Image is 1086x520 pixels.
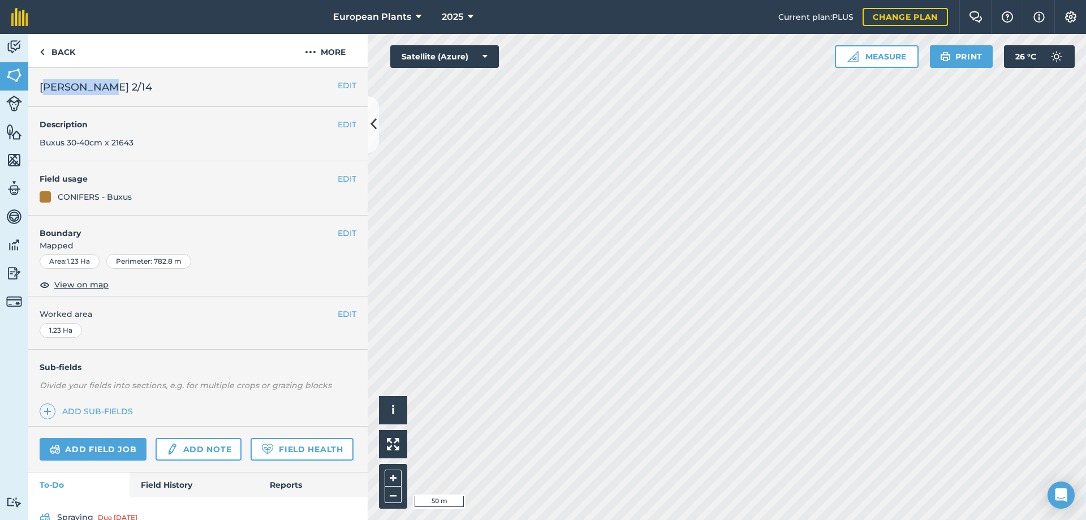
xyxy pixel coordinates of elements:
[40,403,137,419] a: Add sub-fields
[28,361,368,373] h4: Sub-fields
[6,237,22,253] img: svg+xml;base64,PD94bWwgdmVyc2lvbj0iMS4wIiBlbmNvZGluZz0idXRmLTgiPz4KPCEtLSBHZW5lcmF0b3I6IEFkb2JlIE...
[387,438,399,450] img: Four arrows, one pointing top left, one top right, one bottom right and the last bottom left
[1045,45,1068,68] img: svg+xml;base64,PD94bWwgdmVyc2lvbj0iMS4wIiBlbmNvZGluZz0idXRmLTgiPz4KPCEtLSBHZW5lcmF0b3I6IEFkb2JlIE...
[6,38,22,55] img: svg+xml;base64,PD94bWwgdmVyc2lvbj0iMS4wIiBlbmNvZGluZz0idXRmLTgiPz4KPCEtLSBHZW5lcmF0b3I6IEFkb2JlIE...
[6,96,22,111] img: svg+xml;base64,PD94bWwgdmVyc2lvbj0iMS4wIiBlbmNvZGluZz0idXRmLTgiPz4KPCEtLSBHZW5lcmF0b3I6IEFkb2JlIE...
[28,216,338,239] h4: Boundary
[130,472,258,497] a: Field History
[156,438,242,461] a: Add note
[54,278,109,291] span: View on map
[338,308,356,320] button: EDIT
[28,472,130,497] a: To-Do
[847,51,859,62] img: Ruler icon
[6,67,22,84] img: svg+xml;base64,PHN2ZyB4bWxucz0iaHR0cDovL3d3dy53My5vcmcvMjAwMC9zdmciIHdpZHRoPSI1NiIgaGVpZ2h0PSI2MC...
[166,442,178,456] img: svg+xml;base64,PD94bWwgdmVyc2lvbj0iMS4wIiBlbmNvZGluZz0idXRmLTgiPz4KPCEtLSBHZW5lcmF0b3I6IEFkb2JlIE...
[6,294,22,310] img: svg+xml;base64,PD94bWwgdmVyc2lvbj0iMS4wIiBlbmNvZGluZz0idXRmLTgiPz4KPCEtLSBHZW5lcmF0b3I6IEFkb2JlIE...
[283,34,368,67] button: More
[40,79,152,95] span: [PERSON_NAME] 2/14
[379,396,407,424] button: i
[11,8,28,26] img: fieldmargin Logo
[305,45,316,59] img: svg+xml;base64,PHN2ZyB4bWxucz0iaHR0cDovL3d3dy53My5vcmcvMjAwMC9zdmciIHdpZHRoPSIyMCIgaGVpZ2h0PSIyNC...
[40,254,100,269] div: Area : 1.23 Ha
[258,472,368,497] a: Reports
[40,323,82,338] div: 1.23 Ha
[6,265,22,282] img: svg+xml;base64,PD94bWwgdmVyc2lvbj0iMS4wIiBlbmNvZGluZz0idXRmLTgiPz4KPCEtLSBHZW5lcmF0b3I6IEFkb2JlIE...
[442,10,463,24] span: 2025
[40,173,338,185] h4: Field usage
[40,118,356,131] h4: Description
[6,123,22,140] img: svg+xml;base64,PHN2ZyB4bWxucz0iaHR0cDovL3d3dy53My5vcmcvMjAwMC9zdmciIHdpZHRoPSI1NiIgaGVpZ2h0PSI2MC...
[390,45,499,68] button: Satellite (Azure)
[1004,45,1075,68] button: 26 °C
[338,79,356,92] button: EDIT
[58,191,132,203] div: CONIFERS - Buxus
[50,442,61,456] img: svg+xml;base64,PD94bWwgdmVyc2lvbj0iMS4wIiBlbmNvZGluZz0idXRmLTgiPz4KPCEtLSBHZW5lcmF0b3I6IEFkb2JlIE...
[391,403,395,417] span: i
[969,11,982,23] img: Two speech bubbles overlapping with the left bubble in the forefront
[40,308,356,320] span: Worked area
[338,173,356,185] button: EDIT
[835,45,919,68] button: Measure
[40,278,50,291] img: svg+xml;base64,PHN2ZyB4bWxucz0iaHR0cDovL3d3dy53My5vcmcvMjAwMC9zdmciIHdpZHRoPSIxOCIgaGVpZ2h0PSIyNC...
[338,227,356,239] button: EDIT
[44,405,51,418] img: svg+xml;base64,PHN2ZyB4bWxucz0iaHR0cDovL3d3dy53My5vcmcvMjAwMC9zdmciIHdpZHRoPSIxNCIgaGVpZ2h0PSIyNC...
[1015,45,1036,68] span: 26 ° C
[385,470,402,487] button: +
[40,137,133,148] span: Buxus 30-40cm x 21643
[1048,482,1075,509] div: Open Intercom Messenger
[40,278,109,291] button: View on map
[778,11,854,23] span: Current plan : PLUS
[6,208,22,225] img: svg+xml;base64,PD94bWwgdmVyc2lvbj0iMS4wIiBlbmNvZGluZz0idXRmLTgiPz4KPCEtLSBHZW5lcmF0b3I6IEFkb2JlIE...
[106,254,191,269] div: Perimeter : 782.8 m
[940,50,951,63] img: svg+xml;base64,PHN2ZyB4bWxucz0iaHR0cDovL3d3dy53My5vcmcvMjAwMC9zdmciIHdpZHRoPSIxOSIgaGVpZ2h0PSIyNC...
[338,118,356,131] button: EDIT
[251,438,353,461] a: Field Health
[28,239,368,252] span: Mapped
[6,180,22,197] img: svg+xml;base64,PD94bWwgdmVyc2lvbj0iMS4wIiBlbmNvZGluZz0idXRmLTgiPz4KPCEtLSBHZW5lcmF0b3I6IEFkb2JlIE...
[385,487,402,503] button: –
[40,438,146,461] a: Add field job
[40,380,331,390] em: Divide your fields into sections, e.g. for multiple crops or grazing blocks
[930,45,993,68] button: Print
[863,8,948,26] a: Change plan
[1033,10,1045,24] img: svg+xml;base64,PHN2ZyB4bWxucz0iaHR0cDovL3d3dy53My5vcmcvMjAwMC9zdmciIHdpZHRoPSIxNyIgaGVpZ2h0PSIxNy...
[1064,11,1078,23] img: A cog icon
[6,152,22,169] img: svg+xml;base64,PHN2ZyB4bWxucz0iaHR0cDovL3d3dy53My5vcmcvMjAwMC9zdmciIHdpZHRoPSI1NiIgaGVpZ2h0PSI2MC...
[1001,11,1014,23] img: A question mark icon
[333,10,411,24] span: European Plants
[6,497,22,508] img: svg+xml;base64,PD94bWwgdmVyc2lvbj0iMS4wIiBlbmNvZGluZz0idXRmLTgiPz4KPCEtLSBHZW5lcmF0b3I6IEFkb2JlIE...
[40,45,45,59] img: svg+xml;base64,PHN2ZyB4bWxucz0iaHR0cDovL3d3dy53My5vcmcvMjAwMC9zdmciIHdpZHRoPSI5IiBoZWlnaHQ9IjI0Ii...
[28,34,87,67] a: Back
